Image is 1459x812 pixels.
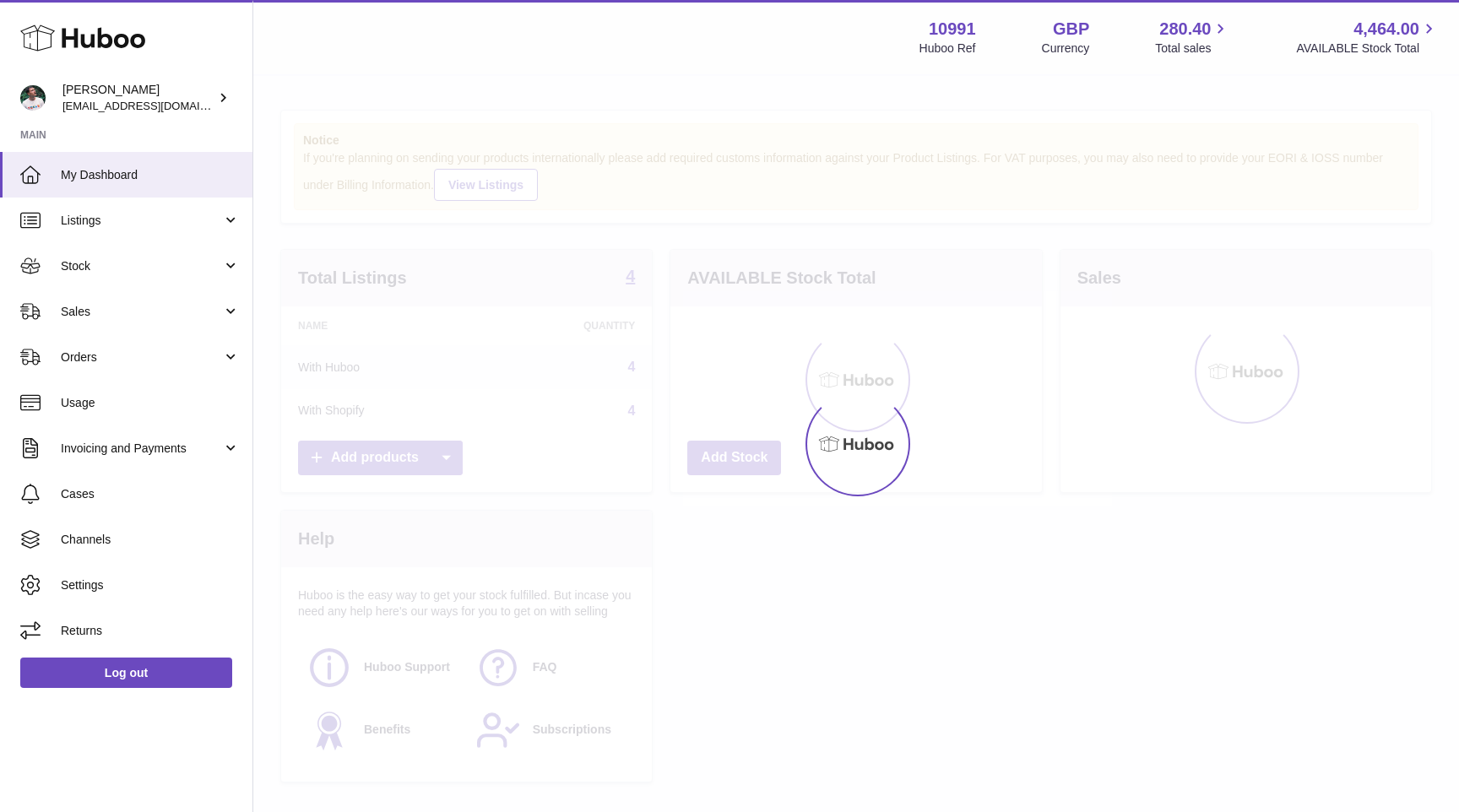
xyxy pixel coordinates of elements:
[1159,18,1211,41] span: 280.40
[62,82,214,114] div: [PERSON_NAME]
[61,395,240,411] span: Usage
[1155,18,1230,57] a: 280.40 Total sales
[61,213,222,229] span: Listings
[1296,18,1439,57] a: 4,464.00 AVAILABLE Stock Total
[61,486,240,502] span: Cases
[1042,41,1090,57] div: Currency
[61,167,240,183] span: My Dashboard
[61,258,222,274] span: Stock
[919,41,976,57] div: Huboo Ref
[1353,18,1419,41] span: 4,464.00
[20,658,232,688] a: Log out
[1053,18,1089,41] strong: GBP
[61,304,222,320] span: Sales
[61,532,240,548] span: Channels
[61,441,222,457] span: Invoicing and Payments
[61,577,240,593] span: Settings
[61,349,222,365] span: Orders
[1155,41,1230,57] span: Total sales
[20,85,46,111] img: timshieff@gmail.com
[1296,41,1439,57] span: AVAILABLE Stock Total
[61,623,240,639] span: Returns
[62,99,248,112] span: [EMAIL_ADDRESS][DOMAIN_NAME]
[929,18,976,41] strong: 10991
